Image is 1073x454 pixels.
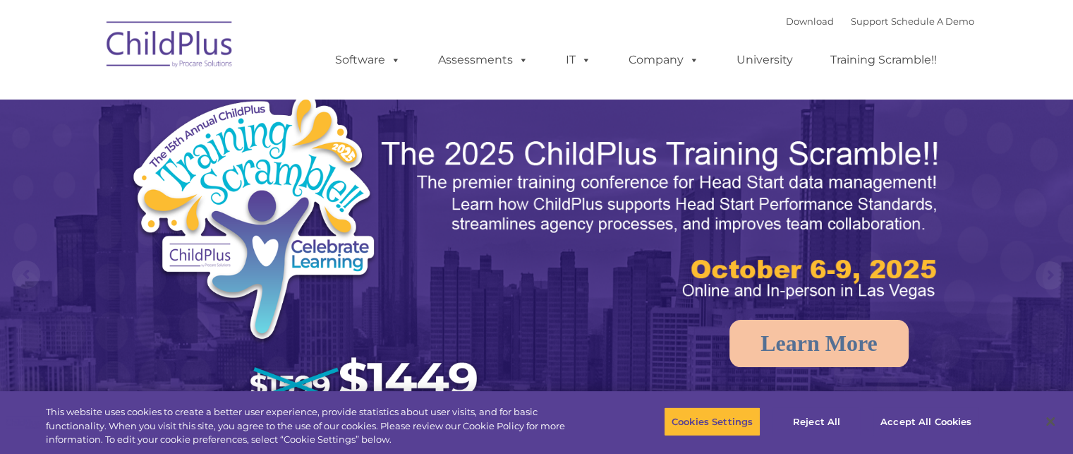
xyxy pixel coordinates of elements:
span: Last name [196,93,239,104]
button: Cookies Settings [664,407,760,436]
div: This website uses cookies to create a better user experience, provide statistics about user visit... [46,405,590,447]
a: Support [851,16,888,27]
a: Download [786,16,834,27]
a: Learn More [729,320,909,367]
span: Phone number [196,151,256,162]
a: Training Scramble!! [816,46,951,74]
a: Software [321,46,415,74]
a: Assessments [424,46,542,74]
a: IT [552,46,605,74]
button: Reject All [772,407,861,436]
font: | [786,16,974,27]
a: Schedule A Demo [891,16,974,27]
img: ChildPlus by Procare Solutions [99,11,241,82]
a: University [722,46,807,74]
a: Company [614,46,713,74]
button: Close [1035,406,1066,437]
button: Accept All Cookies [873,407,979,436]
